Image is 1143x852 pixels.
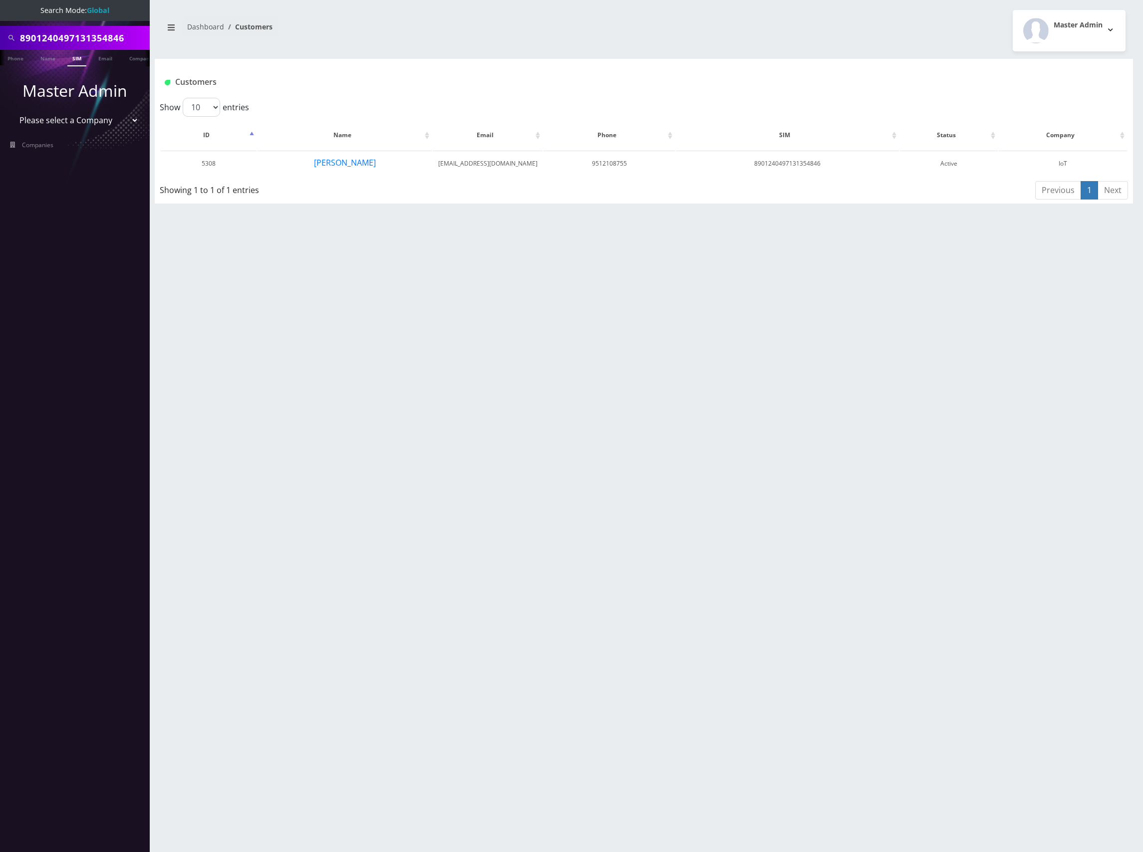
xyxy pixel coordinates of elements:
button: [PERSON_NAME] [313,156,376,169]
th: Name: activate to sort column ascending [258,121,432,150]
td: [EMAIL_ADDRESS][DOMAIN_NAME] [433,151,543,176]
a: Next [1098,181,1128,200]
th: Email: activate to sort column ascending [433,121,543,150]
span: Search Mode: [40,5,109,15]
td: Active [900,151,998,176]
h1: Customers [165,77,961,87]
a: Email [93,50,117,65]
h2: Master Admin [1054,21,1103,29]
th: ID: activate to sort column descending [161,121,257,150]
strong: Global [87,5,109,15]
td: IoT [999,151,1127,176]
select: Showentries [183,98,220,117]
li: Customers [224,21,273,32]
th: Company: activate to sort column ascending [999,121,1127,150]
nav: breadcrumb [162,16,636,45]
th: Status: activate to sort column ascending [900,121,998,150]
input: Search All Companies [20,28,147,47]
td: 5308 [161,151,257,176]
div: Showing 1 to 1 of 1 entries [160,180,556,196]
span: Companies [22,141,53,149]
label: Show entries [160,98,249,117]
button: Master Admin [1013,10,1126,51]
a: Company [124,50,158,65]
a: SIM [67,50,86,66]
a: Name [35,50,60,65]
a: Dashboard [187,22,224,31]
td: 8901240497131354846 [676,151,898,176]
a: Phone [2,50,28,65]
th: Phone: activate to sort column ascending [544,121,675,150]
a: 1 [1081,181,1098,200]
td: 9512108755 [544,151,675,176]
th: SIM: activate to sort column ascending [676,121,898,150]
a: Previous [1035,181,1081,200]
